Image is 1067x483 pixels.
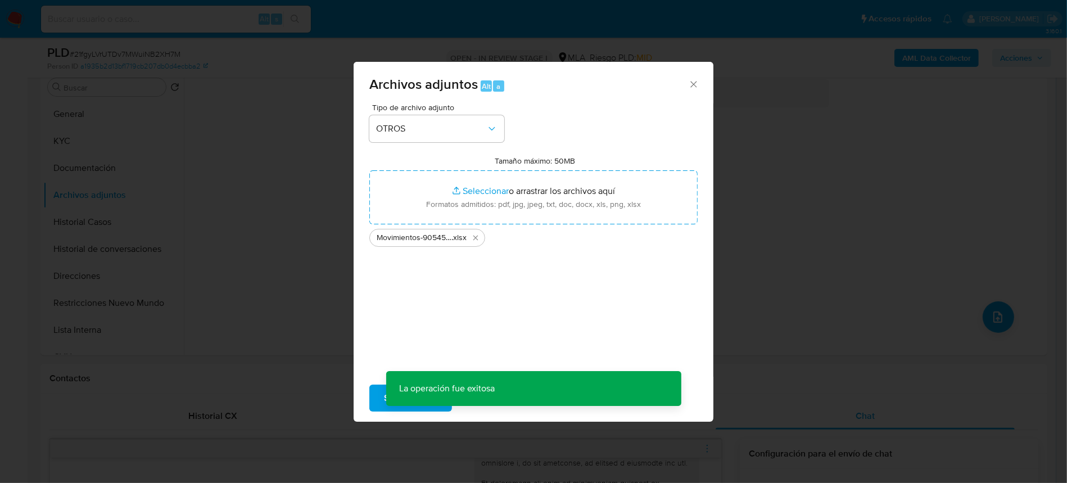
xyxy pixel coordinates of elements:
span: OTROS [376,123,486,134]
label: Tamaño máximo: 50MB [495,156,576,166]
span: .xlsx [451,232,467,243]
button: OTROS [369,115,504,142]
span: Alt [482,81,491,92]
button: Cerrar [688,79,698,89]
span: Archivos adjuntos [369,74,478,94]
span: Subir archivo [384,386,437,410]
button: Subir archivo [369,385,452,412]
p: La operación fue exitosa [386,371,509,406]
span: Movimientos-90545225 [377,232,451,243]
ul: Archivos seleccionados [369,224,698,247]
span: a [496,81,500,92]
span: Tipo de archivo adjunto [372,103,507,111]
button: Eliminar Movimientos-90545225.xlsx [469,231,482,245]
span: Cancelar [471,386,508,410]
